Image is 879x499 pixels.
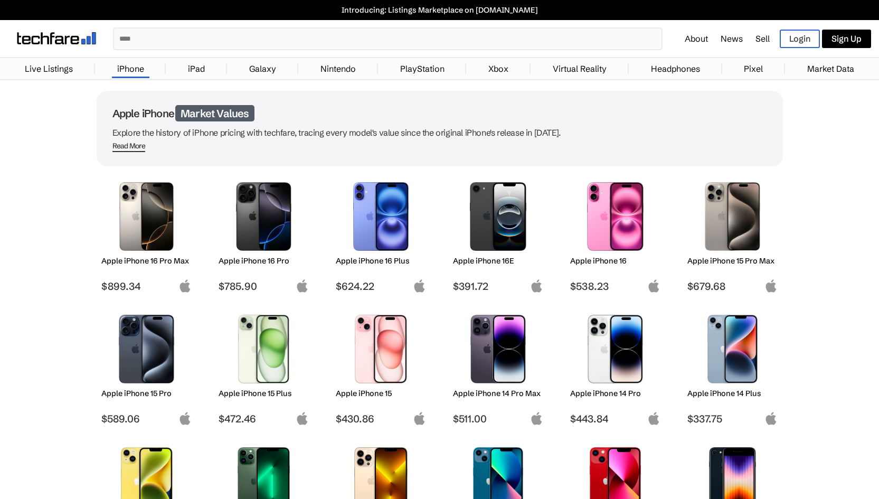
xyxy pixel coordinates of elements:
[183,58,210,79] a: iPad
[695,182,770,251] img: iPhone 15 Pro Max
[461,182,535,251] img: iPhone 16E
[112,58,149,79] a: iPhone
[101,389,192,398] h2: Apple iPhone 15 Pro
[448,177,549,293] a: iPhone 16E Apple iPhone 16E $391.72 apple-logo
[565,309,666,425] a: iPhone 14 Pro Apple iPhone 14 Pro $443.84 apple-logo
[453,389,543,398] h2: Apple iPhone 14 Pro Max
[530,412,543,425] img: apple-logo
[570,389,660,398] h2: Apple iPhone 14 Pro
[687,412,778,425] span: $337.75
[695,315,770,383] img: iPhone 14 Plus
[97,177,197,293] a: iPhone 16 Pro Max Apple iPhone 16 Pro Max $899.34 apple-logo
[5,5,874,15] a: Introducing: Listings Marketplace on [DOMAIN_NAME]
[296,412,309,425] img: apple-logo
[413,412,426,425] img: apple-logo
[244,58,281,79] a: Galaxy
[687,280,778,293] span: $679.68
[336,256,426,266] h2: Apple iPhone 16 Plus
[331,177,431,293] a: iPhone 16 Plus Apple iPhone 16 Plus $624.22 apple-logo
[315,58,361,79] a: Nintendo
[530,279,543,293] img: apple-logo
[461,315,535,383] img: iPhone 14 Pro Max
[344,182,418,251] img: iPhone 16 Plus
[565,177,666,293] a: iPhone 16 Apple iPhone 16 $538.23 apple-logo
[97,309,197,425] a: iPhone 15 Pro Apple iPhone 15 Pro $589.06 apple-logo
[101,256,192,266] h2: Apple iPhone 16 Pro Max
[101,280,192,293] span: $899.34
[739,58,768,79] a: Pixel
[721,33,743,44] a: News
[578,182,653,251] img: iPhone 16
[570,280,660,293] span: $538.23
[764,412,778,425] img: apple-logo
[112,142,146,152] span: Read More
[547,58,612,79] a: Virtual Reality
[683,177,783,293] a: iPhone 15 Pro Max Apple iPhone 15 Pro Max $679.68 apple-logo
[336,412,426,425] span: $430.86
[344,315,418,383] img: iPhone 15
[483,58,514,79] a: Xbox
[331,309,431,425] a: iPhone 15 Apple iPhone 15 $430.86 apple-logo
[214,309,314,425] a: iPhone 15 Plus Apple iPhone 15 Plus $472.46 apple-logo
[219,280,309,293] span: $785.90
[780,30,820,48] a: Login
[219,256,309,266] h2: Apple iPhone 16 Pro
[296,279,309,293] img: apple-logo
[112,142,146,150] div: Read More
[336,389,426,398] h2: Apple iPhone 15
[570,256,660,266] h2: Apple iPhone 16
[219,412,309,425] span: $472.46
[453,256,543,266] h2: Apple iPhone 16E
[109,182,184,251] img: iPhone 16 Pro Max
[683,309,783,425] a: iPhone 14 Plus Apple iPhone 14 Plus $337.75 apple-logo
[647,412,660,425] img: apple-logo
[822,30,871,48] a: Sign Up
[646,58,705,79] a: Headphones
[219,389,309,398] h2: Apple iPhone 15 Plus
[178,412,192,425] img: apple-logo
[17,32,96,44] img: techfare logo
[570,412,660,425] span: $443.84
[109,315,184,383] img: iPhone 15 Pro
[175,105,254,121] span: Market Values
[578,315,653,383] img: iPhone 14 Pro
[687,389,778,398] h2: Apple iPhone 14 Plus
[112,125,767,140] p: Explore the history of iPhone pricing with techfare, tracing every model's value since the origin...
[413,279,426,293] img: apple-logo
[647,279,660,293] img: apple-logo
[20,58,78,79] a: Live Listings
[214,177,314,293] a: iPhone 16 Pro Apple iPhone 16 Pro $785.90 apple-logo
[395,58,450,79] a: PlayStation
[764,279,778,293] img: apple-logo
[336,280,426,293] span: $624.22
[453,412,543,425] span: $511.00
[226,182,301,251] img: iPhone 16 Pro
[178,279,192,293] img: apple-logo
[802,58,859,79] a: Market Data
[448,309,549,425] a: iPhone 14 Pro Max Apple iPhone 14 Pro Max $511.00 apple-logo
[685,33,708,44] a: About
[112,107,767,120] h1: Apple iPhone
[226,315,301,383] img: iPhone 15 Plus
[101,412,192,425] span: $589.06
[755,33,770,44] a: Sell
[687,256,778,266] h2: Apple iPhone 15 Pro Max
[453,280,543,293] span: $391.72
